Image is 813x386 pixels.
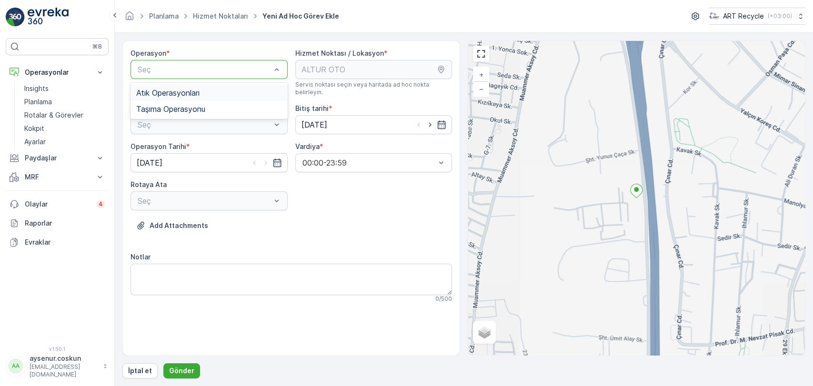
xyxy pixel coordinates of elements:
[130,253,151,261] label: Notlar
[128,366,152,376] p: İptal et
[130,153,288,172] input: dd/mm/yyyy
[130,180,167,188] label: Rotaya Ata
[768,12,792,20] p: ( +03:00 )
[28,8,69,27] img: logo_light-DOdMpM7g.png
[20,122,109,135] a: Kokpit
[24,110,83,120] p: Rotalar & Görevler
[6,354,109,378] button: AAaysenur.coskun[EMAIL_ADDRESS][DOMAIN_NAME]
[6,214,109,233] a: Raporlar
[295,60,452,79] input: ALTUR OTO
[130,218,214,233] button: Dosya Yükle
[709,8,805,25] button: ART Recycle(+03:00)
[193,12,248,20] a: Hizmet Noktaları
[474,68,488,82] a: Yakınlaştır
[6,346,109,352] span: v 1.50.1
[99,200,103,208] p: 4
[92,43,102,50] p: ⌘B
[295,104,329,112] label: Bitiş tarihi
[24,84,49,93] p: Insights
[122,363,158,378] button: İptal et
[20,109,109,122] a: Rotalar & Görevler
[6,168,109,187] button: MRF
[295,142,320,150] label: Vardiya
[479,85,484,93] span: −
[30,363,98,378] p: [EMAIL_ADDRESS][DOMAIN_NAME]
[25,238,105,247] p: Evraklar
[474,82,488,96] a: Uzaklaştır
[25,68,90,77] p: Operasyonlar
[6,63,109,82] button: Operasyonlar
[723,11,764,21] p: ART Recycle
[124,14,135,22] a: Ana Sayfa
[6,148,109,168] button: Paydaşlar
[261,11,341,21] span: Yeni Ad Hoc Görev Ekle
[20,95,109,109] a: Planlama
[136,105,205,113] span: Taşıma Operasyonu
[138,64,271,75] p: Seç
[30,354,98,363] p: aysenur.coskun
[6,8,25,27] img: logo
[8,358,23,374] div: AA
[24,97,52,107] p: Planlama
[25,153,90,163] p: Paydaşlar
[479,70,483,79] span: +
[163,363,200,378] button: Gönder
[435,295,452,303] p: 0 / 500
[20,82,109,95] a: Insights
[474,47,488,61] a: View Fullscreen
[149,12,179,20] a: Planlama
[295,115,452,134] input: dd/mm/yyyy
[6,195,109,214] a: Olaylar4
[295,81,452,96] span: Servis noktası seçin veya haritada ad hoc nokta belirleyin.
[20,135,109,148] a: Ayarlar
[6,233,109,252] a: Evraklar
[25,218,105,228] p: Raporlar
[169,366,194,376] p: Gönder
[24,124,44,133] p: Kokpit
[130,142,186,150] label: Operasyon Tarihi
[709,11,719,21] img: image_23.png
[150,221,208,230] p: Add Attachments
[136,89,200,97] span: Atık Operasyonları
[24,137,46,147] p: Ayarlar
[130,49,166,57] label: Operasyon
[25,172,90,182] p: MRF
[295,49,384,57] label: Hizmet Noktası / Lokasyon
[474,322,495,343] a: Layers
[25,199,91,209] p: Olaylar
